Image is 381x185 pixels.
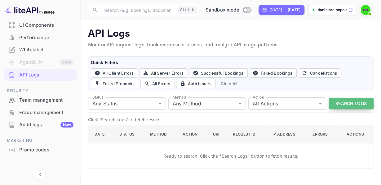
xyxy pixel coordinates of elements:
[60,122,73,127] div: New
[228,126,268,143] th: Request ID
[4,19,77,31] a: UI Components
[92,95,103,100] label: Status
[19,46,73,53] div: Whitelabel
[4,144,77,156] div: Promo codes
[140,79,175,88] button: All Errors
[248,97,326,110] div: All Actions
[173,95,186,100] label: Method
[19,109,73,116] div: Fraud management
[168,97,246,110] div: Any Method
[88,116,374,123] p: Click 'Search Logs' to fetch results
[145,126,178,143] th: Method
[4,107,77,118] a: Fraud management
[329,98,374,110] button: Search Logs
[4,32,77,43] a: Performance
[4,119,77,131] div: Audit logsNew
[178,6,197,14] div: Ctrl+K
[203,7,254,14] div: Switch to Production mode
[114,126,145,143] th: Status
[4,44,77,55] a: Whitelabel
[4,94,77,106] div: Team management
[4,94,77,106] a: Team management
[19,72,73,79] div: API Logs
[208,126,228,143] th: URI
[5,5,55,15] img: LiteAPI logo
[4,69,77,81] div: API Logs
[4,144,77,155] a: Promo codes
[88,126,115,143] th: Date
[298,68,341,78] button: Cancellations
[4,137,77,144] span: Marketing
[19,97,73,104] div: Team management
[4,32,77,44] div: Performance
[91,68,138,78] button: All Client Errors
[139,68,188,78] button: All Server Errors
[4,87,77,94] span: Security
[100,4,175,16] input: Search (e.g. bookings, documentation)
[318,7,347,13] p: danielbrainopolo-user-...
[308,126,338,143] th: Errors
[249,68,297,78] button: Failed Bookings
[269,7,300,13] div: [DATE] — [DATE]
[268,126,308,143] th: IP Address
[218,79,240,88] button: Clear All
[4,107,77,119] div: Fraud management
[19,34,73,41] div: Performance
[178,126,208,143] th: Action
[91,59,371,66] h6: Quick Filters
[88,41,374,49] p: Monitor API request logs, track response statuses, and analyze API usage patterns.
[91,79,139,88] button: Failed Prebooks
[4,44,77,56] div: Whitelabel
[19,22,73,29] div: UI Components
[189,68,248,78] button: Successful Bookings
[361,5,370,15] img: Danielbrainopolo User
[338,126,373,143] th: Actions
[35,169,46,180] button: Collapse navigation
[88,97,166,110] div: Any Status
[253,95,264,100] label: Action
[4,119,77,130] a: Audit logsNew
[19,146,73,154] div: Promo codes
[176,79,216,88] button: Auth Issues
[206,7,239,14] span: Sandbox mode
[4,69,77,81] a: API Logs
[88,28,374,40] p: API Logs
[19,121,73,128] div: Audit logs
[163,153,298,159] p: Ready to search! Click the "Search Logs" button to fetch results.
